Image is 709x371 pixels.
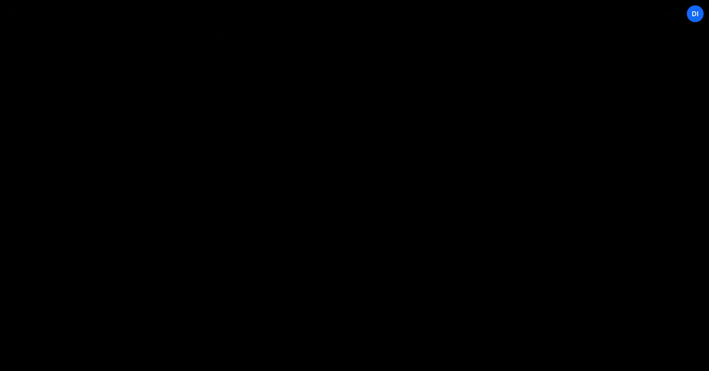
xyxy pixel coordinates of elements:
[56,155,192,164] div: CMP (CMS Page) - Show Contributors Name.js
[38,248,207,268] div: 14937/43958.js
[591,34,622,44] div: Global - Text Staggering.js
[595,5,683,23] a: [DOMAIN_NAME]
[26,51,207,71] div: Javascript files
[38,209,207,228] div: 14937/44585.js
[225,34,256,44] div: Library - Sidebar.js
[259,68,294,76] div: 15 hours ago
[38,110,210,130] div: 14937/44281.js
[56,76,192,85] div: CMP (CMS Items) — Remove Hidden Tags on Load.js
[38,8,85,20] div: Oura Supply
[38,169,207,189] div: 14937/44582.js
[38,287,207,307] div: 14937/44975.js
[56,96,192,105] div: CMP (CMS Items) — Trigger [PERSON_NAME] on Save.js
[56,135,192,144] div: CMP (CMS Page) - Rich Text Highlight Pill.js
[38,307,207,327] div: 14937/45200.js
[56,273,159,282] div: Global - Search Modal Logic.js
[686,5,704,23] a: Di
[38,150,210,169] div: 14937/44194.js
[38,71,210,91] div: 14937/43535.js
[56,253,124,262] div: Global - Preloader.js
[56,352,116,361] div: Global - Tooltip.js
[38,189,207,209] div: 14937/44471.js
[347,34,378,44] div: Global - Tab Switch Mirror.js
[158,35,195,43] button: New File
[56,194,130,203] div: Global - Mirror Click.js
[241,68,294,76] div: Saved
[56,293,151,302] div: Global - Tab Switch Mirror.js
[572,68,639,76] div: Dev and prod in sync
[38,91,210,110] div: 14937/43515.js
[38,268,207,287] div: 14937/44851.js
[38,130,210,150] div: 14937/44597.js
[469,34,500,44] div: Global - Text Staggering.css
[38,346,207,366] div: 14937/44562.js
[56,312,168,321] div: Global - Text Changing Shuffle.js
[2,2,26,26] a: 🤙
[38,34,56,45] h2: Files
[652,34,683,44] div: CMP (CMS Page) - Rich Text Highlight Pill.js
[38,228,207,248] div: 14937/44586.js
[286,34,317,44] div: Global - Text Changing Shuffle.js
[408,34,439,44] div: Sidebar — UI States & Interactions.css
[645,63,692,81] button: Save
[56,175,155,184] div: Global - Copy To Clipboard.js
[56,234,135,243] div: Global - Offline Mode.js
[38,327,207,346] div: 14937/44781.js
[56,332,146,341] div: Global - Text Staggering.js
[313,5,396,23] button: Code Only
[530,34,561,44] div: Global - Search Modal Logic.js
[56,214,164,223] div: Global - Notification Toasters.js
[56,116,192,124] div: CMP (CMS Page) - Custom Code Block Setup.js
